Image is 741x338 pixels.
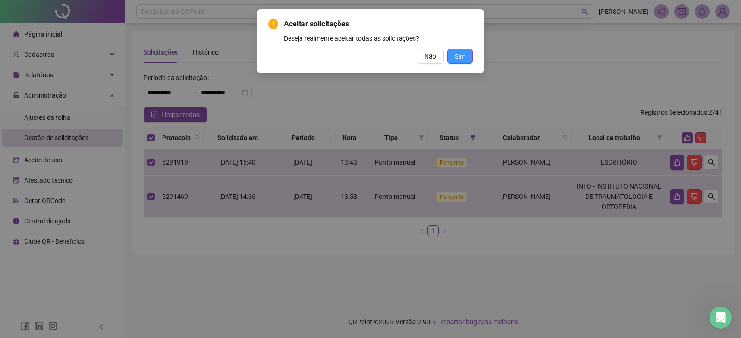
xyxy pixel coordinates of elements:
[447,49,473,64] button: Sim
[284,33,473,43] div: Deseja realmente aceitar todas as solicitações?
[268,19,278,29] span: exclamation-circle
[284,18,473,30] span: Aceitar solicitações
[710,307,732,329] iframe: Intercom live chat
[417,49,444,64] button: Não
[424,51,436,61] span: Não
[455,51,465,61] span: Sim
